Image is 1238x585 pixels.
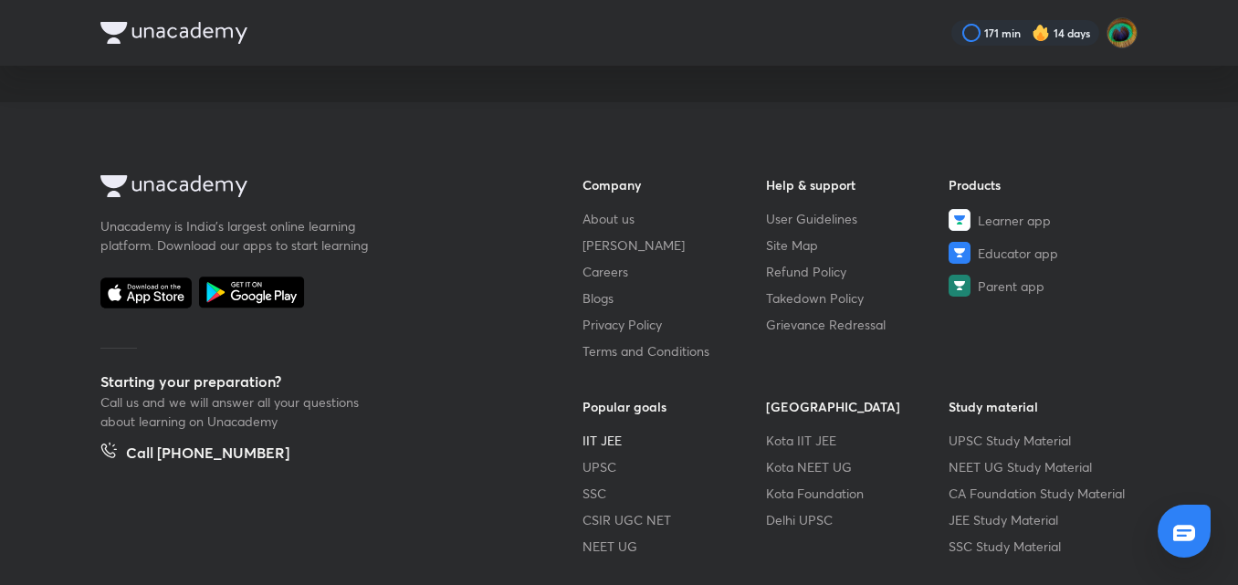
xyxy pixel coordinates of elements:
[582,431,766,450] a: IIT JEE
[766,262,949,281] a: Refund Policy
[949,537,1132,556] a: SSC Study Material
[766,175,949,194] h6: Help & support
[949,510,1132,529] a: JEE Study Material
[766,510,949,529] a: Delhi UPSC
[949,431,1132,450] a: UPSC Study Material
[582,510,766,529] a: CSIR UGC NET
[766,397,949,416] h6: [GEOGRAPHIC_DATA]
[949,275,1132,297] a: Parent app
[949,175,1132,194] h6: Products
[100,371,524,392] h5: Starting your preparation?
[582,315,766,334] a: Privacy Policy
[766,288,949,308] a: Takedown Policy
[100,392,374,431] p: Call us and we will answer all your questions about learning on Unacademy
[100,442,289,467] a: Call [PHONE_NUMBER]
[100,175,247,197] img: Company Logo
[582,397,766,416] h6: Popular goals
[949,275,970,297] img: Parent app
[949,242,970,264] img: Educator app
[766,457,949,476] a: Kota NEET UG
[126,442,289,467] h5: Call [PHONE_NUMBER]
[978,211,1051,230] span: Learner app
[582,209,766,228] a: About us
[1107,17,1138,48] img: Shravan
[582,175,766,194] h6: Company
[949,242,1132,264] a: Educator app
[949,484,1132,503] a: CA Foundation Study Material
[582,235,766,255] a: [PERSON_NAME]
[582,484,766,503] a: SSC
[582,262,628,281] span: Careers
[582,537,766,556] a: NEET UG
[766,235,949,255] a: Site Map
[766,484,949,503] a: Kota Foundation
[582,457,766,476] a: UPSC
[978,277,1044,296] span: Parent app
[100,22,247,44] img: Company Logo
[949,209,970,231] img: Learner app
[100,216,374,255] p: Unacademy is India’s largest online learning platform. Download our apps to start learning
[949,397,1132,416] h6: Study material
[949,457,1132,476] a: NEET UG Study Material
[766,431,949,450] a: Kota IIT JEE
[582,262,766,281] a: Careers
[100,175,524,202] a: Company Logo
[582,288,766,308] a: Blogs
[1032,24,1050,42] img: streak
[949,209,1132,231] a: Learner app
[766,315,949,334] a: Grievance Redressal
[582,341,766,360] a: Terms and Conditions
[978,244,1058,263] span: Educator app
[766,209,949,228] a: User Guidelines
